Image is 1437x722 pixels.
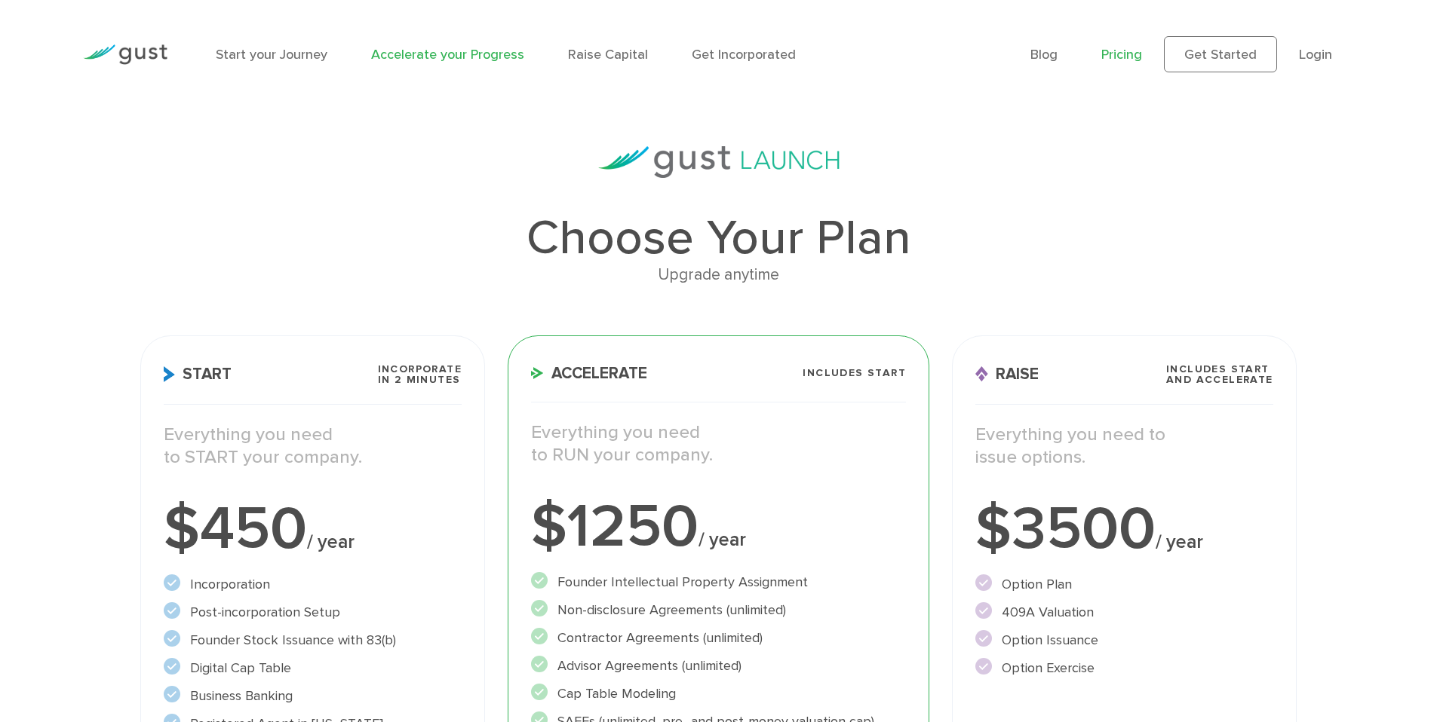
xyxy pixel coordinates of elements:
[378,364,462,385] span: Incorporate in 2 Minutes
[1156,531,1203,553] span: / year
[164,366,232,382] span: Start
[164,658,462,678] li: Digital Cap Table
[1101,47,1142,63] a: Pricing
[164,424,462,469] p: Everything you need to START your company.
[531,366,647,381] span: Accelerate
[568,47,648,63] a: Raise Capital
[371,47,524,63] a: Accelerate your Progress
[531,572,906,592] li: Founder Intellectual Property Assignment
[1164,36,1277,72] a: Get Started
[803,368,906,378] span: Includes START
[531,600,906,620] li: Non-disclosure Agreements (unlimited)
[975,499,1273,559] div: $3500
[975,366,1039,382] span: Raise
[531,684,906,704] li: Cap Table Modeling
[975,658,1273,678] li: Option Exercise
[975,366,988,382] img: Raise Icon
[531,656,906,676] li: Advisor Agreements (unlimited)
[699,528,746,551] span: / year
[83,44,167,65] img: Gust Logo
[531,628,906,648] li: Contractor Agreements (unlimited)
[164,602,462,623] li: Post-incorporation Setup
[1166,364,1273,385] span: Includes START and ACCELERATE
[140,262,1296,288] div: Upgrade anytime
[975,602,1273,623] li: 409A Valuation
[975,424,1273,469] p: Everything you need to issue options.
[164,630,462,650] li: Founder Stock Issuance with 83(b)
[164,499,462,559] div: $450
[164,686,462,706] li: Business Banking
[164,574,462,595] li: Incorporation
[975,630,1273,650] li: Option Issuance
[307,531,355,553] span: / year
[140,214,1296,262] h1: Choose Your Plan
[164,366,175,382] img: Start Icon X2
[598,146,840,178] img: gust-launch-logos.svg
[692,47,796,63] a: Get Incorporated
[216,47,327,63] a: Start your Journey
[531,367,544,379] img: Accelerate Icon
[1030,47,1058,63] a: Blog
[531,497,906,557] div: $1250
[531,421,906,467] p: Everything you need to RUN your company.
[975,574,1273,595] li: Option Plan
[1299,47,1332,63] a: Login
